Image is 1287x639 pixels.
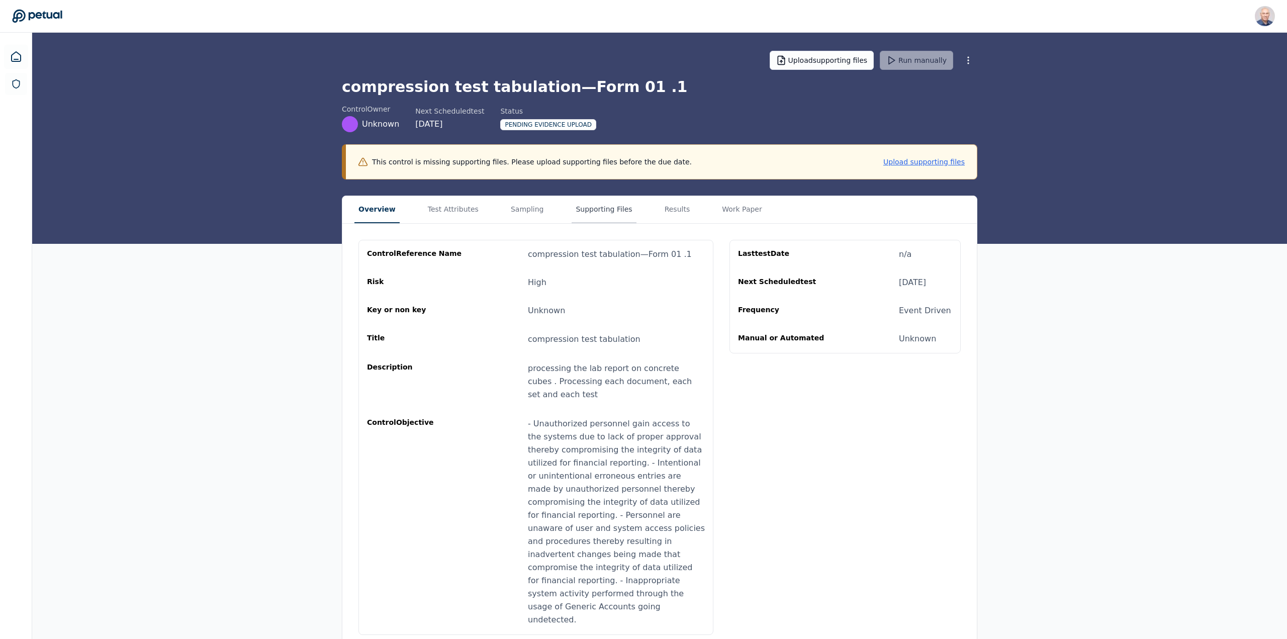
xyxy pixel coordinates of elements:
[354,196,400,223] button: Overview
[4,45,28,69] a: Dashboard
[738,305,835,317] div: Frequency
[367,362,464,401] div: Description
[661,196,694,223] button: Results
[738,333,835,345] div: Manual or Automated
[500,119,596,130] div: Pending Evidence Upload
[880,51,953,70] button: Run manually
[770,51,874,70] button: Uploadsupporting files
[362,118,399,130] span: Unknown
[415,118,484,130] div: [DATE]
[342,78,977,96] h1: compression test tabulation — Form 01 .1
[5,73,27,95] a: SOC 1 Reports
[424,196,483,223] button: Test Attributes
[899,248,911,260] div: n/a
[572,196,636,223] button: Supporting Files
[883,157,965,167] button: Upload supporting files
[367,277,464,289] div: Risk
[367,248,464,260] div: control Reference Name
[738,248,835,260] div: Last test Date
[528,362,705,401] div: processing the lab report on concrete cubes . Processing each document, each set and each test
[367,417,464,626] div: control Objective
[528,305,565,317] div: Unknown
[528,417,705,626] div: - Unauthorized personnel gain access to the systems due to lack of proper approval thereby compro...
[372,157,692,167] p: This control is missing supporting files. Please upload supporting files before the due date.
[899,277,926,289] div: [DATE]
[342,104,399,114] div: control Owner
[1255,6,1275,26] img: Harel K
[528,334,640,344] span: compression test tabulation
[367,333,464,346] div: Title
[12,9,62,23] a: Go to Dashboard
[367,305,464,317] div: Key or non key
[899,305,951,317] div: Event Driven
[500,106,596,116] div: Status
[415,106,484,116] div: Next Scheduled test
[528,277,546,289] div: High
[959,51,977,69] button: More Options
[718,196,766,223] button: Work Paper
[507,196,548,223] button: Sampling
[738,277,835,289] div: Next Scheduled test
[528,248,692,260] div: compression test tabulation — Form 01 .1
[899,333,936,345] div: Unknown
